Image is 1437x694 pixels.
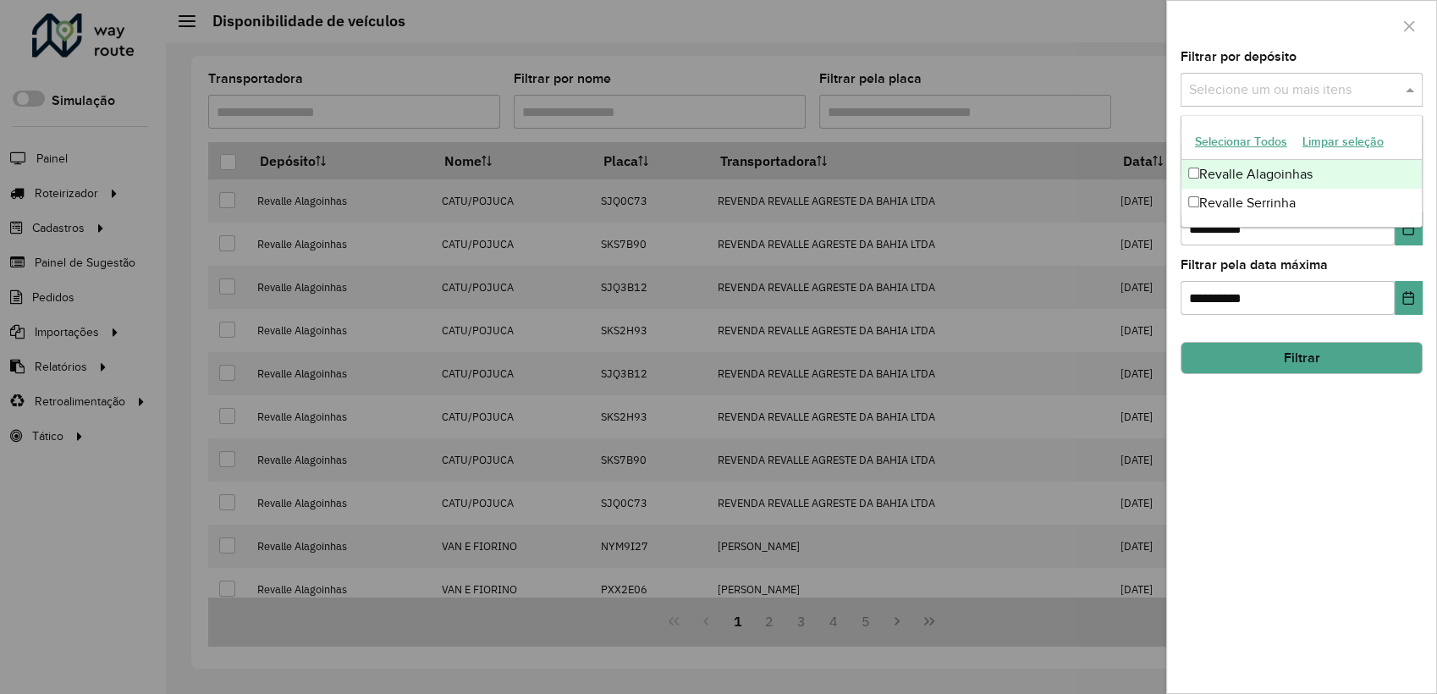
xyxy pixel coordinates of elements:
label: Filtrar por depósito [1181,47,1297,67]
button: Choose Date [1395,212,1423,245]
label: Filtrar pela data máxima [1181,255,1328,275]
button: Filtrar [1181,342,1423,374]
button: Limpar seleção [1295,129,1391,155]
div: Revalle Alagoinhas [1181,160,1422,189]
div: Revalle Serrinha [1181,189,1422,218]
button: Choose Date [1395,281,1423,315]
ng-dropdown-panel: Options list [1181,115,1423,228]
button: Selecionar Todos [1187,129,1295,155]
